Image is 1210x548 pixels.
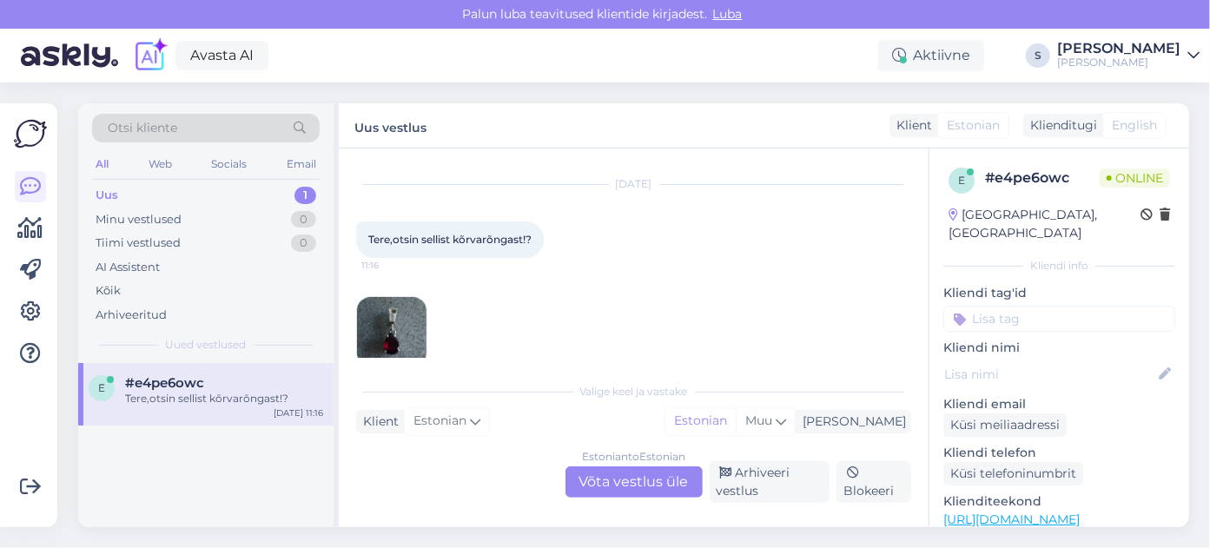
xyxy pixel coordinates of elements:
div: Klienditugi [1023,116,1097,135]
div: 0 [291,234,316,252]
a: Avasta AI [175,41,268,70]
div: 1 [294,187,316,204]
span: e [98,381,105,394]
span: Muu [745,413,772,428]
div: Küsi meiliaadressi [943,413,1067,437]
div: Võta vestlus üle [565,466,703,498]
label: Uus vestlus [354,114,426,137]
div: AI Assistent [96,259,160,276]
div: Estonian [665,408,736,434]
span: Estonian [947,116,1000,135]
div: [DATE] [356,176,911,192]
div: [GEOGRAPHIC_DATA], [GEOGRAPHIC_DATA] [949,206,1141,242]
span: Luba [708,6,748,22]
span: Uued vestlused [166,337,247,353]
p: Kliendi nimi [943,339,1175,357]
div: Estonian to Estonian [582,449,685,465]
span: Otsi kliente [108,119,177,137]
span: Online [1100,168,1170,188]
div: Socials [208,153,250,175]
div: Email [283,153,320,175]
span: English [1112,116,1157,135]
div: Kliendi info [943,258,1175,274]
span: 11:16 [361,259,426,272]
div: Tiimi vestlused [96,234,181,252]
div: Valige keel ja vastake [356,384,911,399]
p: Kliendi telefon [943,444,1175,462]
div: Kõik [96,282,121,300]
div: 0 [291,211,316,228]
img: explore-ai [132,37,169,74]
span: e [958,174,965,187]
input: Lisa nimi [944,365,1155,384]
div: [PERSON_NAME] [1057,56,1180,69]
div: # e4pe6owc [985,168,1100,188]
div: All [92,153,112,175]
div: Klient [889,116,932,135]
img: Askly Logo [14,117,47,150]
div: [PERSON_NAME] [1057,42,1180,56]
div: Aktiivne [878,40,984,71]
p: Klienditeekond [943,492,1175,511]
img: Attachment [357,297,426,366]
div: Arhiveeri vestlus [710,461,830,503]
span: #e4pe6owc [125,375,204,391]
div: Blokeeri [836,461,911,503]
div: Tere,otsin sellist kõrvarõngast!? [125,391,323,406]
div: Uus [96,187,118,204]
div: S [1026,43,1050,68]
a: [PERSON_NAME][PERSON_NAME] [1057,42,1200,69]
div: [PERSON_NAME] [796,413,906,431]
div: Minu vestlused [96,211,182,228]
div: Küsi telefoninumbrit [943,462,1083,485]
div: Klient [356,413,399,431]
input: Lisa tag [943,306,1175,332]
div: Arhiveeritud [96,307,167,324]
span: Estonian [413,412,466,431]
span: Tere,otsin sellist kõrvarõngast!? [368,233,532,246]
p: Kliendi email [943,395,1175,413]
div: Web [145,153,175,175]
p: Kliendi tag'id [943,284,1175,302]
a: [URL][DOMAIN_NAME] [943,512,1080,527]
div: [DATE] 11:16 [274,406,323,419]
